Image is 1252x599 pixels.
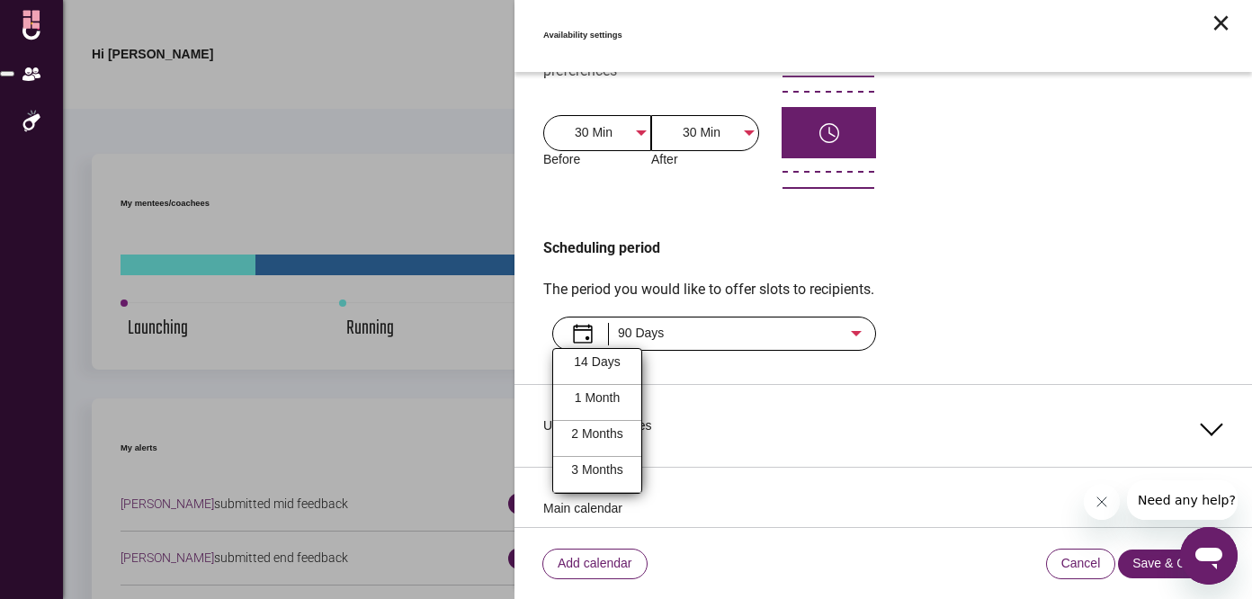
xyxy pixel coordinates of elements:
iframe: Close message [1084,484,1120,520]
div: 1 Month [553,385,641,421]
div: 2 Months [553,421,641,457]
div: 14 Days [553,349,641,385]
iframe: Button to launch messaging window [1180,527,1238,585]
div: 3 Months [553,457,641,493]
iframe: Message from company [1127,480,1238,520]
